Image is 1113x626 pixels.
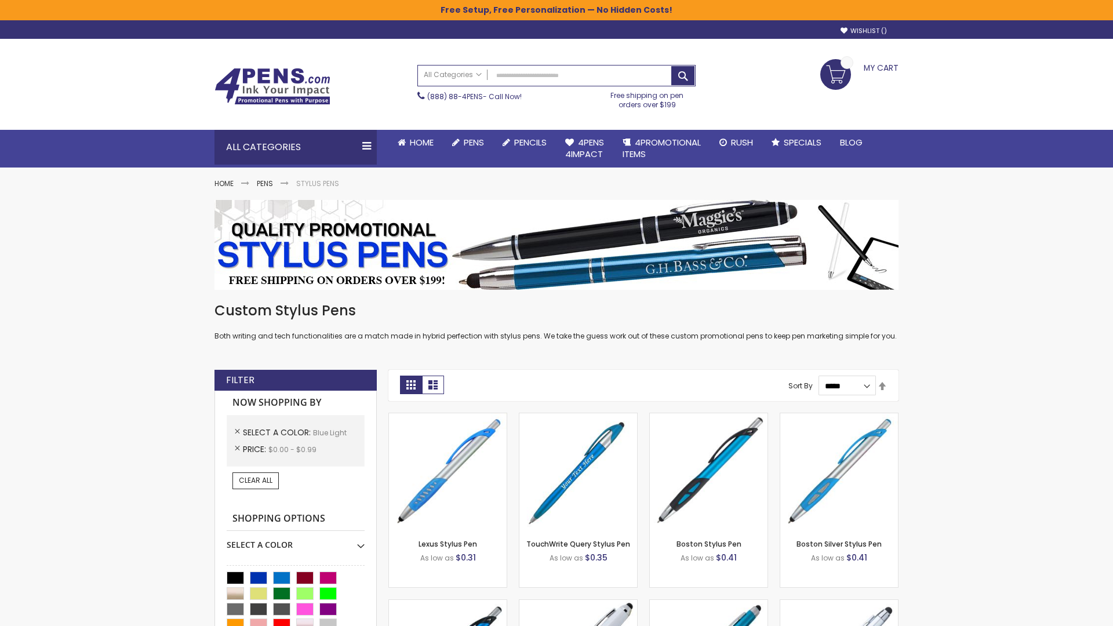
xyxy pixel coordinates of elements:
[841,27,887,35] a: Wishlist
[389,413,507,531] img: Lexus Stylus Pen-Blue - Light
[227,531,365,551] div: Select A Color
[418,65,488,85] a: All Categories
[650,413,768,423] a: Boston Stylus Pen-Blue - Light
[716,552,737,563] span: $0.41
[556,130,613,168] a: 4Pens4impact
[762,130,831,155] a: Specials
[227,507,365,532] strong: Shopping Options
[214,301,899,341] div: Both writing and tech functionalities are a match made in hybrid perfection with stylus pens. We ...
[410,136,434,148] span: Home
[784,136,821,148] span: Specials
[519,599,637,609] a: Kimberly Logo Stylus Pens-LT-Blue
[710,130,762,155] a: Rush
[239,475,272,485] span: Clear All
[550,553,583,563] span: As low as
[427,92,483,101] a: (888) 88-4PENS
[214,200,899,290] img: Stylus Pens
[846,552,867,563] span: $0.41
[443,130,493,155] a: Pens
[214,68,330,105] img: 4Pens Custom Pens and Promotional Products
[226,374,254,387] strong: Filter
[840,136,863,148] span: Blog
[526,539,630,549] a: TouchWrite Query Stylus Pen
[585,552,608,563] span: $0.35
[257,179,273,188] a: Pens
[780,413,898,423] a: Boston Silver Stylus Pen-Blue - Light
[214,179,234,188] a: Home
[268,445,317,454] span: $0.00 - $0.99
[565,136,604,160] span: 4Pens 4impact
[731,136,753,148] span: Rush
[676,539,741,549] a: Boston Stylus Pen
[214,301,899,320] h1: Custom Stylus Pens
[599,86,696,110] div: Free shipping on pen orders over $199
[243,427,313,438] span: Select A Color
[493,130,556,155] a: Pencils
[232,472,279,489] a: Clear All
[419,539,477,549] a: Lexus Stylus Pen
[811,553,845,563] span: As low as
[519,413,637,531] img: TouchWrite Query Stylus Pen-Blue Light
[389,599,507,609] a: Lexus Metallic Stylus Pen-Blue - Light
[243,443,268,455] span: Price
[424,70,482,79] span: All Categories
[780,413,898,531] img: Boston Silver Stylus Pen-Blue - Light
[427,92,522,101] span: - Call Now!
[650,413,768,531] img: Boston Stylus Pen-Blue - Light
[420,553,454,563] span: As low as
[388,130,443,155] a: Home
[214,130,377,165] div: All Categories
[788,381,813,391] label: Sort By
[227,391,365,415] strong: Now Shopping by
[389,413,507,423] a: Lexus Stylus Pen-Blue - Light
[514,136,547,148] span: Pencils
[681,553,714,563] span: As low as
[623,136,701,160] span: 4PROMOTIONAL ITEMS
[456,552,476,563] span: $0.31
[650,599,768,609] a: Lory Metallic Stylus Pen-Blue - Light
[313,428,347,438] span: Blue Light
[613,130,710,168] a: 4PROMOTIONALITEMS
[831,130,872,155] a: Blog
[400,376,422,394] strong: Grid
[780,599,898,609] a: Silver Cool Grip Stylus Pen-Blue - Light
[464,136,484,148] span: Pens
[296,179,339,188] strong: Stylus Pens
[519,413,637,423] a: TouchWrite Query Stylus Pen-Blue Light
[796,539,882,549] a: Boston Silver Stylus Pen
